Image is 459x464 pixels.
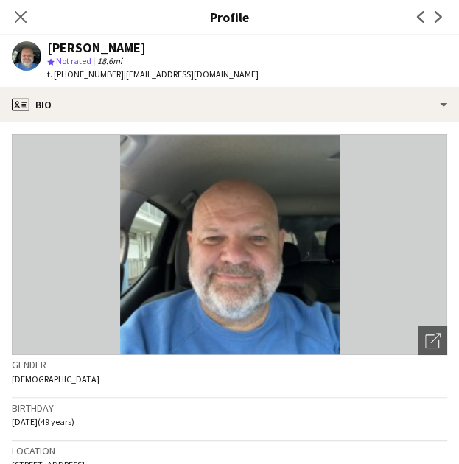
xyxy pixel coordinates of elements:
span: [DATE] (49 years) [12,416,74,427]
h3: Location [12,444,447,457]
div: [PERSON_NAME] [47,41,146,55]
span: Not rated [56,55,91,66]
h3: Birthday [12,401,447,415]
span: | [EMAIL_ADDRESS][DOMAIN_NAME] [124,68,259,80]
span: [DEMOGRAPHIC_DATA] [12,373,99,384]
h3: Gender [12,358,447,371]
span: 18.6mi [94,55,125,66]
span: t. [PHONE_NUMBER] [47,68,124,80]
div: Open photos pop-in [418,326,447,355]
img: Crew avatar or photo [12,134,447,355]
